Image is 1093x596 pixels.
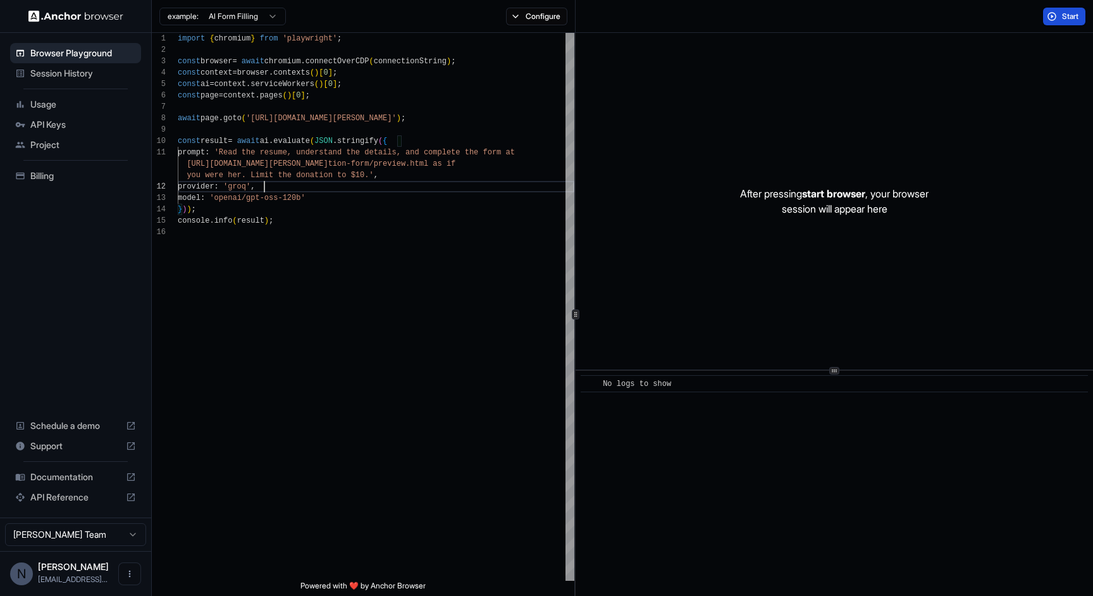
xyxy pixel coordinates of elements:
span: goto [223,114,242,123]
button: Configure [506,8,567,25]
span: start browser [802,187,865,200]
span: API Reference [30,491,121,504]
span: [ [292,91,296,100]
p: After pressing , your browser session will appear here [740,186,929,216]
div: 7 [152,101,166,113]
span: evaluate [273,137,310,146]
span: } [178,205,182,214]
span: ) [287,91,292,100]
span: Powered with ❤️ by Anchor Browser [300,581,426,596]
span: you were her. Limit the donation to $10.' [187,171,373,180]
span: const [178,91,201,100]
span: model [178,194,201,202]
span: 0 [323,68,328,77]
span: API Keys [30,118,136,131]
span: Session History [30,67,136,80]
span: . [209,216,214,225]
span: Billing [30,170,136,182]
span: ; [337,34,342,43]
span: ; [306,91,310,100]
span: . [300,57,305,66]
span: ) [187,205,191,214]
span: JSON [314,137,333,146]
span: ) [319,80,323,89]
span: [ [319,68,323,77]
div: N [10,562,33,585]
span: Start [1062,11,1080,22]
span: await [178,114,201,123]
span: ( [378,137,383,146]
span: Browser Playground [30,47,136,59]
span: { [383,137,387,146]
span: 'groq' [223,182,250,191]
span: = [219,91,223,100]
span: browser [237,68,269,77]
span: ) [447,57,451,66]
span: 0 [328,80,333,89]
span: ( [232,216,237,225]
span: } [250,34,255,43]
span: ) [397,114,401,123]
div: 11 [152,147,166,158]
span: const [178,68,201,77]
span: await [242,57,264,66]
span: Project [30,139,136,151]
span: ; [192,205,196,214]
div: 4 [152,67,166,78]
div: API Keys [10,115,141,135]
span: 0 [296,91,300,100]
div: Session History [10,63,141,84]
span: ) [182,205,187,214]
span: context [201,68,232,77]
span: 'playwright' [283,34,337,43]
div: Usage [10,94,141,115]
div: 3 [152,56,166,67]
div: 16 [152,227,166,238]
span: ; [333,68,337,77]
span: connectionString [374,57,447,66]
div: 1 [152,33,166,44]
span: import [178,34,205,43]
span: , [250,182,255,191]
span: result [237,216,264,225]
span: ( [310,68,314,77]
span: ai [260,137,269,146]
span: . [219,114,223,123]
div: 12 [152,181,166,192]
div: Project [10,135,141,155]
span: contexts [273,68,310,77]
span: context [223,91,255,100]
span: pages [260,91,283,100]
span: Schedule a demo [30,419,121,432]
span: [ [323,80,328,89]
div: 9 [152,124,166,135]
div: Browser Playground [10,43,141,63]
span: ] [300,91,305,100]
span: . [333,137,337,146]
span: ( [242,114,246,123]
span: '[URL][DOMAIN_NAME][PERSON_NAME]' [246,114,397,123]
span: ) [264,216,269,225]
span: tion-form/preview.html as if [328,159,456,168]
span: = [228,137,232,146]
span: connectOverCDP [306,57,369,66]
span: ] [333,80,337,89]
span: ( [369,57,374,66]
span: ( [283,91,287,100]
span: lete the form at [442,148,515,157]
span: . [269,68,273,77]
span: Support [30,440,121,452]
span: : [201,194,205,202]
span: = [232,68,237,77]
span: chromium [214,34,251,43]
span: context [214,80,246,89]
span: console [178,216,209,225]
div: 5 [152,78,166,90]
span: info [214,216,233,225]
span: . [246,80,250,89]
span: ai [201,80,209,89]
span: prompt [178,148,205,157]
span: await [237,137,260,146]
span: ( [310,137,314,146]
span: ; [337,80,342,89]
